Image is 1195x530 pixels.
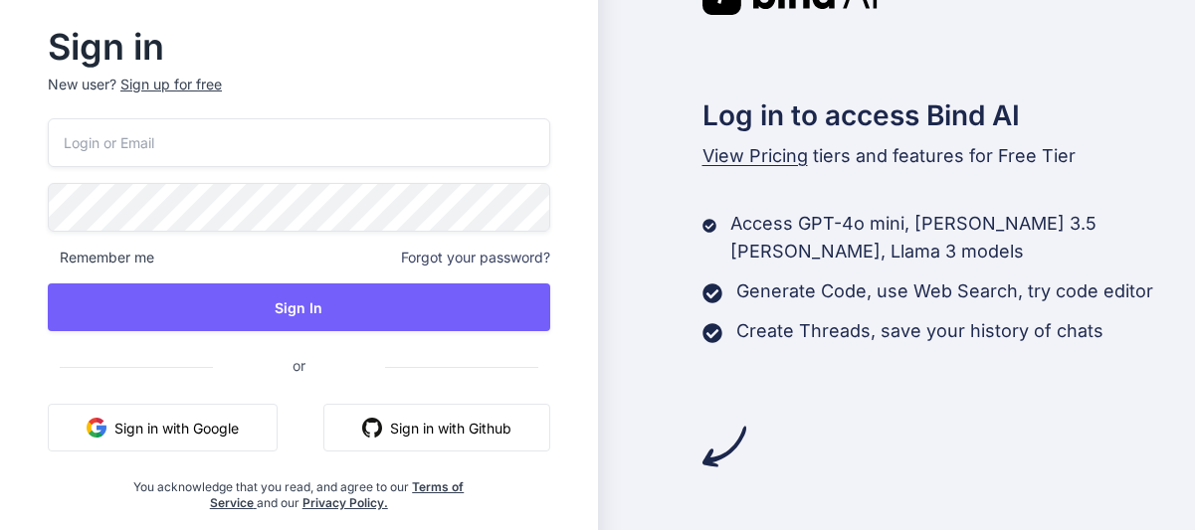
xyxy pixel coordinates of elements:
img: github [362,418,382,438]
h2: Sign in [48,31,550,63]
span: Forgot your password? [401,248,550,267]
p: Create Threads, save your history of chats [736,317,1103,345]
button: Sign in with Google [48,404,278,451]
input: Login or Email [48,118,550,167]
span: View Pricing [702,145,808,166]
img: google [87,418,106,438]
p: New user? [48,75,550,118]
button: Sign in with Github [323,404,550,451]
p: Generate Code, use Web Search, try code editor [736,277,1153,305]
span: or [213,341,385,390]
img: arrow [702,425,746,468]
span: Remember me [48,248,154,267]
a: Terms of Service [210,479,465,510]
div: Sign up for free [120,75,222,94]
button: Sign In [48,283,550,331]
a: Privacy Policy. [302,495,388,510]
div: You acknowledge that you read, and agree to our and our [131,467,466,511]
